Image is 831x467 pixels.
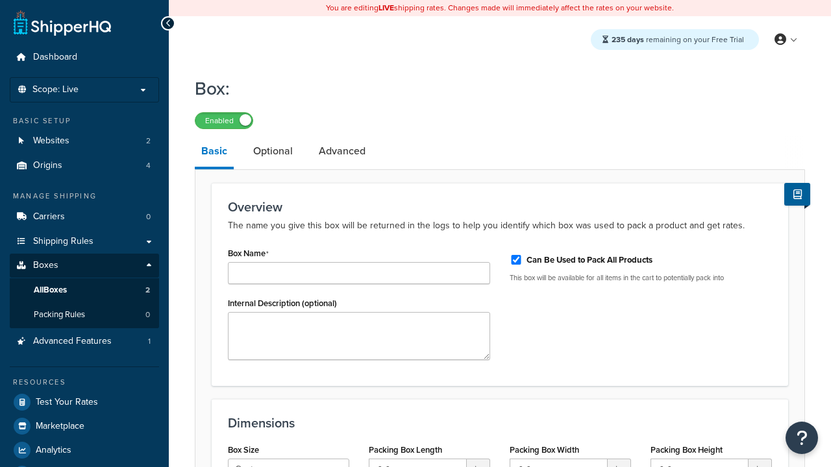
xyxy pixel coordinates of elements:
span: Test Your Rates [36,397,98,408]
div: Manage Shipping [10,191,159,202]
label: Packing Box Length [369,445,442,455]
span: Carriers [33,211,65,222]
h1: Box: [195,76,789,101]
div: Basic Setup [10,115,159,126]
strong: 235 days [612,34,644,45]
li: Websites [10,129,159,153]
span: All Boxes [34,285,67,296]
span: Packing Rules [34,309,85,320]
li: Boxes [10,254,159,328]
span: 0 [145,309,150,320]
span: Dashboard [33,52,77,63]
h3: Dimensions [228,416,772,430]
div: Resources [10,377,159,388]
a: Shipping Rules [10,230,159,254]
span: Shipping Rules [33,236,93,247]
a: Test Your Rates [10,390,159,414]
label: Box Name [228,248,269,259]
li: Origins [10,154,159,178]
a: Advanced [312,136,372,167]
span: 2 [146,136,151,147]
span: 0 [146,211,151,222]
a: AllBoxes2 [10,278,159,302]
span: Marketplace [36,421,84,432]
span: Origins [33,160,62,171]
a: Dashboard [10,45,159,69]
button: Open Resource Center [786,422,818,454]
span: Advanced Features [33,336,112,347]
a: Boxes [10,254,159,278]
span: 2 [145,285,150,296]
h3: Overview [228,200,772,214]
a: Packing Rules0 [10,303,159,327]
span: Boxes [33,260,58,271]
a: Websites2 [10,129,159,153]
label: Packing Box Height [651,445,723,455]
b: LIVE [378,2,394,14]
p: This box will be available for all items in the cart to potentially pack into [510,273,772,283]
span: 1 [148,336,151,347]
a: Basic [195,136,234,169]
a: Carriers0 [10,205,159,229]
button: Show Help Docs [784,183,810,206]
span: 4 [146,160,151,171]
span: Analytics [36,445,71,456]
span: Websites [33,136,69,147]
a: Origins4 [10,154,159,178]
label: Box Size [228,445,259,455]
label: Internal Description (optional) [228,298,337,308]
span: remaining on your Free Trial [612,34,744,45]
p: The name you give this box will be returned in the logs to help you identify which box was used t... [228,218,772,233]
li: Carriers [10,205,159,229]
label: Enabled [195,113,253,128]
a: Analytics [10,438,159,462]
li: Packing Rules [10,303,159,327]
li: Advanced Features [10,329,159,353]
span: Scope: Live [32,84,79,95]
label: Can Be Used to Pack All Products [527,254,652,266]
a: Optional [247,136,299,167]
a: Marketplace [10,414,159,438]
a: Advanced Features1 [10,329,159,353]
label: Packing Box Width [510,445,579,455]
